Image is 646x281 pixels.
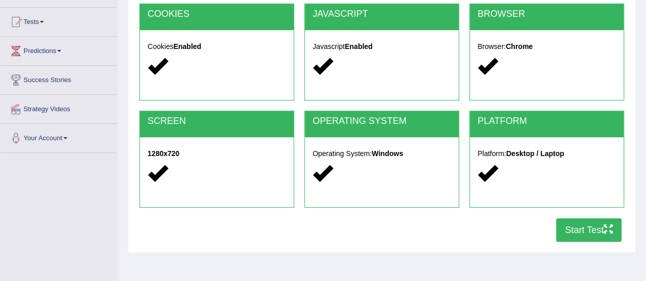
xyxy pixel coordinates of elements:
h2: SCREEN [148,116,286,126]
strong: Desktop / Laptop [506,149,564,158]
h2: COOKIES [148,9,286,19]
h2: JAVASCRIPT [313,9,451,19]
strong: Enabled [345,42,372,50]
h2: OPERATING SYSTEM [313,116,451,126]
a: Success Stories [1,66,117,91]
a: Tests [1,8,117,33]
h2: BROWSER [477,9,616,19]
strong: Enabled [174,42,201,50]
strong: Chrome [506,42,533,50]
h5: Javascript [313,43,451,50]
h2: PLATFORM [477,116,616,126]
a: Predictions [1,37,117,62]
h5: Platform: [477,150,616,158]
strong: 1280x720 [148,149,179,158]
a: Strategy Videos [1,95,117,120]
h5: Cookies [148,43,286,50]
a: Your Account [1,124,117,149]
h5: Operating System: [313,150,451,158]
button: Start Test [556,218,621,242]
h5: Browser: [477,43,616,50]
strong: Windows [372,149,403,158]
